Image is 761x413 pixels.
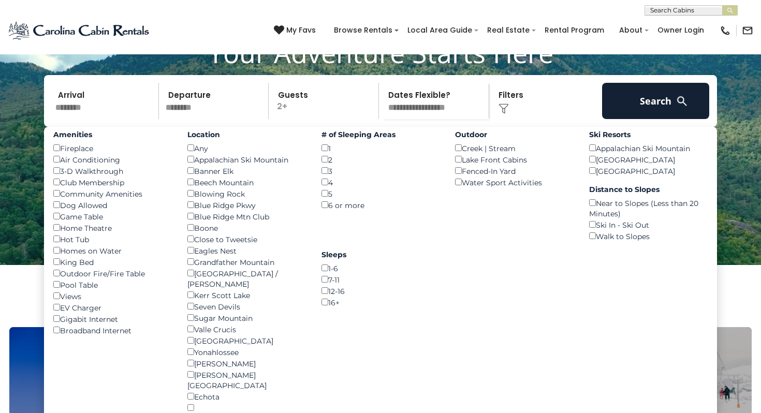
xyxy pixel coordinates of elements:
label: Amenities [53,129,172,140]
div: [GEOGRAPHIC_DATA] [187,335,306,346]
div: Outdoor Fire/Fire Table [53,268,172,279]
img: Blue-2.png [8,20,151,41]
div: Homes on Water [53,245,172,256]
div: Community Amenities [53,188,172,199]
div: Pool Table [53,279,172,290]
div: Echota [187,391,306,402]
div: Views [53,290,172,302]
div: Sugar Mountain [187,312,306,323]
div: 3-D Walkthrough [53,165,172,176]
div: 1-6 [321,262,440,274]
div: Hot Tub [53,233,172,245]
a: About [614,22,648,38]
div: 4 [321,176,440,188]
div: Appalachian Ski Mountain [589,142,708,154]
div: 16+ [321,297,440,308]
div: Near to Slopes (Less than 20 Minutes) [589,197,708,219]
label: Outdoor [455,129,574,140]
div: Home Theatre [53,222,172,233]
div: [PERSON_NAME] [187,358,306,369]
div: Blowing Rock [187,188,306,199]
div: 7-11 [321,274,440,285]
div: Blue Ridge Mtn Club [187,211,306,222]
button: Search [602,83,709,119]
img: mail-regular-black.png [742,25,753,36]
div: Beech Mountain [187,176,306,188]
div: [PERSON_NAME][GEOGRAPHIC_DATA] [187,369,306,391]
div: 2 [321,154,440,165]
a: Local Area Guide [402,22,477,38]
img: search-regular-white.png [676,95,689,108]
div: [GEOGRAPHIC_DATA] [589,154,708,165]
img: filter--v1.png [499,104,509,114]
img: phone-regular-black.png [720,25,731,36]
div: Dog Allowed [53,199,172,211]
a: Real Estate [482,22,535,38]
div: Appalachian Ski Mountain [187,154,306,165]
div: King Bed [53,256,172,268]
div: Boone [187,222,306,233]
div: 3 [321,165,440,176]
a: My Favs [274,25,318,36]
div: Water Sport Activities [455,176,574,188]
div: Gigabit Internet [53,313,172,325]
div: Club Membership [53,176,172,188]
div: EV Charger [53,302,172,313]
div: Grandfather Mountain [187,256,306,268]
a: Browse Rentals [329,22,398,38]
div: Ski In - Ski Out [589,219,708,230]
div: [GEOGRAPHIC_DATA] / [PERSON_NAME] [187,268,306,289]
div: Fireplace [53,142,172,154]
div: Valle Crucis [187,323,306,335]
div: Creek | Stream [455,142,574,154]
div: Blue Ridge Pkwy [187,199,306,211]
div: 5 [321,188,440,199]
div: 12-16 [321,285,440,297]
div: Yonahlossee [187,346,306,358]
a: Owner Login [652,22,709,38]
p: 2+ [272,83,378,119]
div: [GEOGRAPHIC_DATA] [589,165,708,176]
div: Kerr Scott Lake [187,289,306,301]
div: 6 or more [321,199,440,211]
a: Rental Program [539,22,609,38]
div: Fenced-In Yard [455,165,574,176]
div: Banner Elk [187,165,306,176]
div: Walk to Slopes [589,230,708,242]
div: Eagles Nest [187,245,306,256]
label: Location [187,129,306,140]
div: Close to Tweetsie [187,233,306,245]
div: Lake Front Cabins [455,154,574,165]
label: Distance to Slopes [589,184,708,195]
h3: Select Your Destination [8,291,753,327]
h1: Your Adventure Starts Here [8,37,753,69]
label: Sleeps [321,249,440,260]
div: Any [187,142,306,154]
label: Ski Resorts [589,129,708,140]
div: Game Table [53,211,172,222]
div: Broadband Internet [53,325,172,336]
span: My Favs [286,25,316,36]
div: Seven Devils [187,301,306,312]
div: 1 [321,142,440,154]
div: Air Conditioning [53,154,172,165]
label: # of Sleeping Areas [321,129,440,140]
